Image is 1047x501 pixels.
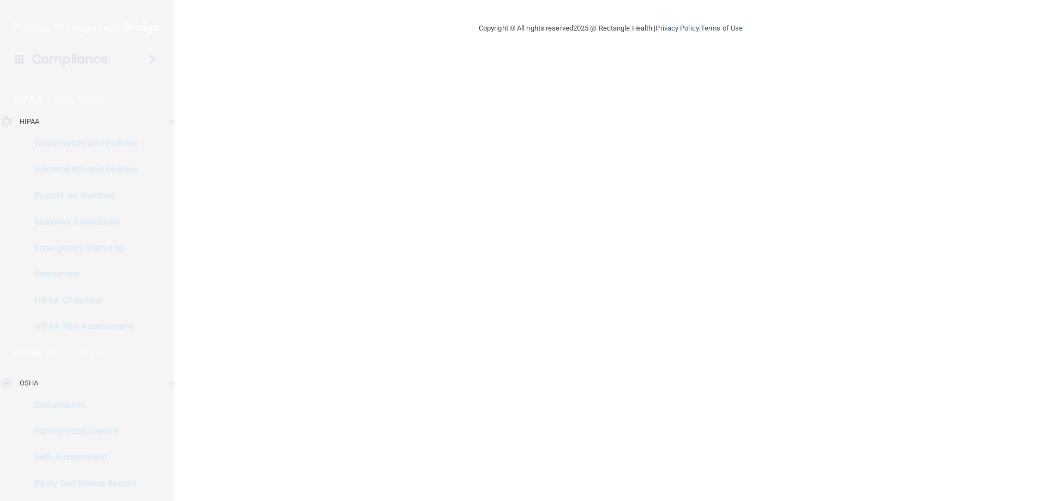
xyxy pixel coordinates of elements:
p: Self-Assessment [7,452,156,463]
p: OSHA [20,377,38,390]
p: Report an Incident [7,190,156,201]
p: Injury and Illness Report [7,478,156,489]
p: HIPAA [20,115,40,128]
p: Business Associates [7,216,156,227]
p: Learn More! [47,346,105,359]
h4: Compliance [32,52,108,67]
p: Emergency Planning [7,243,156,253]
p: Learn More! [48,93,106,106]
p: HIPAA [15,93,43,106]
p: Documents and Policies [7,164,156,175]
a: Privacy Policy [655,24,699,32]
img: PMB logo [13,17,161,39]
p: Resources [7,269,156,280]
p: Safety Data Sheets [7,426,156,437]
p: HIPAA Risk Assessment [7,321,156,332]
div: Copyright © All rights reserved 2025 @ Rectangle Health | | [412,11,810,46]
p: Documents and Policies [7,138,156,149]
a: Terms of Use [701,24,743,32]
p: HIPAA Checklist [7,295,156,306]
p: Documents [7,400,156,411]
p: OSHA [15,346,42,359]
